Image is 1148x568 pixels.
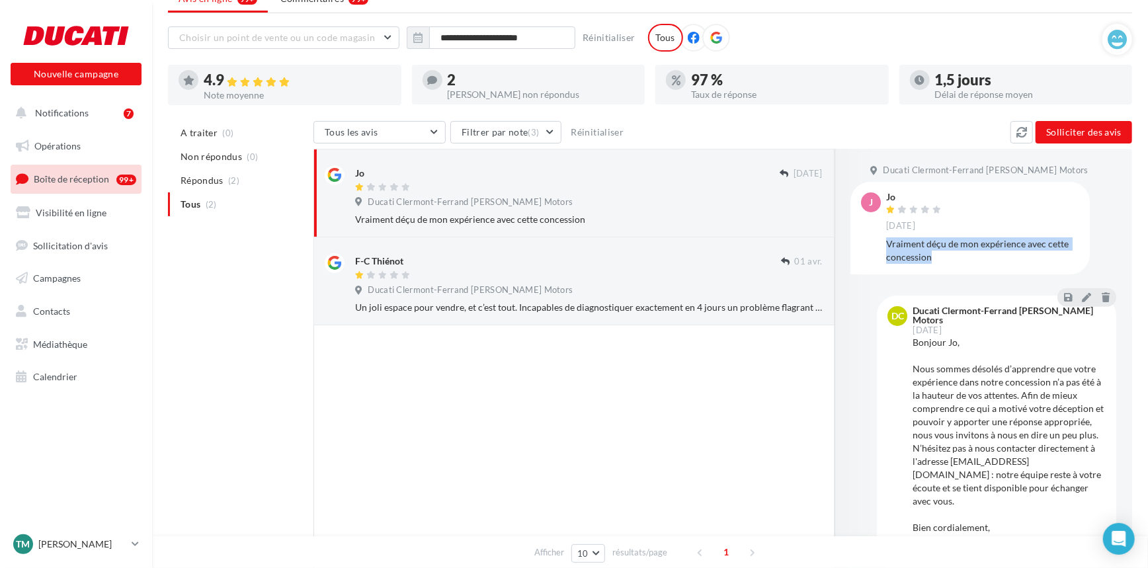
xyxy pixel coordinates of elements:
div: 97 % [691,73,878,87]
div: Délai de réponse moyen [935,90,1122,99]
span: Opérations [34,140,81,151]
div: Ducati Clermont-Ferrand [PERSON_NAME] Motors [913,306,1103,325]
span: A traiter [181,126,218,140]
div: Open Intercom Messenger [1103,523,1135,555]
a: Médiathèque [8,331,144,358]
div: Un joli espace pour vendre, et c’est tout. Incapables de diagnostiquer exactement en 4 jours un p... [355,301,823,314]
a: Calendrier [8,363,144,391]
button: Choisir un point de vente ou un code magasin [168,26,399,49]
span: 01 avr. [795,256,823,268]
button: Filtrer par note(3) [450,121,561,143]
span: Contacts [33,305,70,317]
span: Campagnes [33,272,81,284]
a: Sollicitation d'avis [8,232,144,260]
span: (3) [528,127,540,138]
div: Jo [886,192,944,202]
span: Notifications [35,107,89,118]
span: 10 [577,548,589,559]
span: Visibilité en ligne [36,207,106,218]
button: Tous les avis [313,121,446,143]
a: Contacts [8,298,144,325]
span: DC [891,309,904,323]
div: Jo [355,167,364,180]
span: Choisir un point de vente ou un code magasin [179,32,375,43]
button: Réinitialiser [577,30,641,46]
a: Boîte de réception99+ [8,165,144,193]
span: Répondus [181,174,224,187]
div: Bonjour Jo, Nous sommes désolés d’apprendre que votre expérience dans notre concession n’a pas ét... [913,336,1106,561]
button: Notifications 7 [8,99,139,127]
div: F-C Thiénot [355,255,403,268]
a: TM [PERSON_NAME] [11,532,142,557]
span: Afficher [534,546,564,559]
div: 99+ [116,175,136,185]
span: Ducati Clermont-Ferrand [PERSON_NAME] Motors [368,284,573,296]
span: (2) [228,175,239,186]
button: Réinitialiser [566,124,630,140]
p: [PERSON_NAME] [38,538,126,551]
span: [DATE] [913,326,942,335]
div: Vraiment déçu de mon expérience avec cette concession [886,237,1079,264]
span: TM [17,538,30,551]
div: Tous [648,24,683,52]
span: Ducati Clermont-Ferrand [PERSON_NAME] Motors [368,196,573,208]
span: [DATE] [886,220,915,232]
span: 1 [716,542,737,563]
span: Ducati Clermont-Ferrand [PERSON_NAME] Motors [883,165,1088,177]
span: Non répondus [181,150,242,163]
div: Vraiment déçu de mon expérience avec cette concession [355,213,823,226]
div: Note moyenne [204,91,391,100]
a: Visibilité en ligne [8,199,144,227]
div: 4.9 [204,73,391,88]
div: 2 [448,73,635,87]
span: Calendrier [33,371,77,382]
span: (0) [223,128,234,138]
div: [PERSON_NAME] non répondus [448,90,635,99]
button: 10 [571,544,605,563]
span: (0) [247,151,259,162]
span: Sollicitation d'avis [33,239,108,251]
div: 7 [124,108,134,119]
a: Campagnes [8,264,144,292]
span: résultats/page [612,546,667,559]
button: Solliciter des avis [1036,121,1132,143]
span: [DATE] [794,168,823,180]
span: Médiathèque [33,339,87,350]
a: Opérations [8,132,144,160]
span: J [869,196,873,209]
button: Nouvelle campagne [11,63,142,85]
span: Boîte de réception [34,173,109,184]
div: 1,5 jours [935,73,1122,87]
div: Taux de réponse [691,90,878,99]
span: Tous les avis [325,126,378,138]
